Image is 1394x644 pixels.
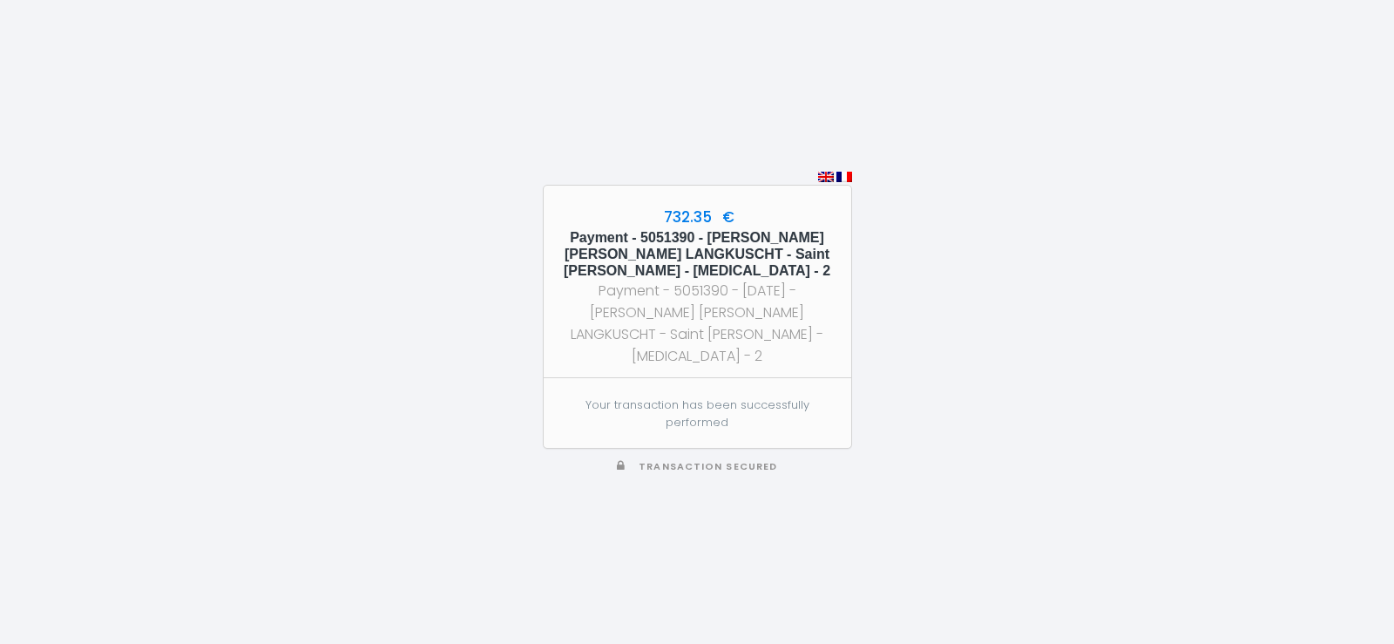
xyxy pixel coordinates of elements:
[562,397,831,431] p: Your transaction has been successfully performed
[660,207,734,227] span: 732.35 €
[559,229,836,280] h5: Payment - 5051390 - [PERSON_NAME] [PERSON_NAME] LANGKUSCHT - Saint [PERSON_NAME] - [MEDICAL_DATA]...
[836,172,852,182] img: fr.png
[818,172,834,182] img: en.png
[559,280,836,368] div: Payment - 5051390 - [DATE] - [PERSON_NAME] [PERSON_NAME] LANGKUSCHT - Saint [PERSON_NAME] - [MEDI...
[639,460,777,473] span: Transaction secured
